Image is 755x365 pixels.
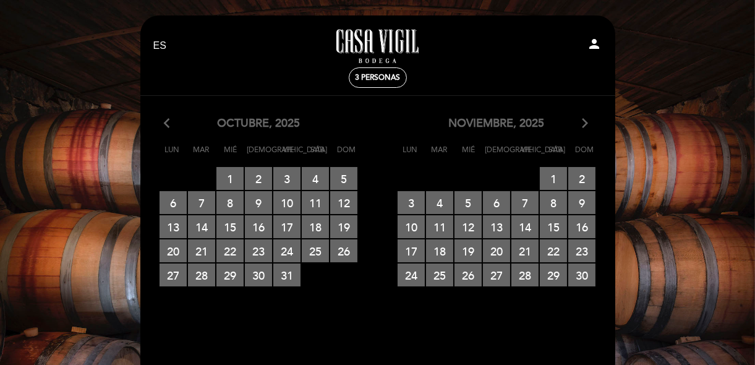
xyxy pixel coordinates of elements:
i: arrow_forward_ios [580,116,591,132]
span: Lun [398,144,422,166]
span: 3 [273,167,301,190]
span: 23 [245,239,272,262]
span: 13 [160,215,187,238]
span: 22 [540,239,567,262]
span: noviembre, 2025 [449,116,545,132]
span: 14 [188,215,215,238]
span: 5 [330,167,357,190]
span: Mar [427,144,451,166]
span: 2 [245,167,272,190]
span: 2 [568,167,595,190]
a: Casa Vigil - Restaurante [301,29,455,63]
span: octubre, 2025 [217,116,300,132]
span: 8 [540,191,567,214]
span: 20 [160,239,187,262]
span: 30 [568,264,595,286]
span: 3 [398,191,425,214]
span: 26 [330,239,357,262]
span: 8 [216,191,244,214]
span: 4 [302,167,329,190]
span: 17 [398,239,425,262]
span: 18 [426,239,453,262]
span: [DEMOGRAPHIC_DATA] [485,144,510,166]
span: 29 [540,264,567,286]
span: 24 [273,239,301,262]
button: person [587,36,602,56]
span: Lun [160,144,184,166]
i: person [587,36,602,51]
span: 6 [483,191,510,214]
span: 1 [540,167,567,190]
span: 27 [483,264,510,286]
span: 31 [273,264,301,286]
span: 9 [568,191,595,214]
i: arrow_back_ios [164,116,176,132]
span: 28 [511,264,539,286]
span: 18 [302,215,329,238]
span: 12 [330,191,357,214]
span: Mié [456,144,480,166]
span: 30 [245,264,272,286]
span: 4 [426,191,453,214]
span: Dom [334,144,359,166]
span: 11 [302,191,329,214]
span: 19 [330,215,357,238]
span: 11 [426,215,453,238]
span: 16 [568,215,595,238]
span: Dom [572,144,597,166]
span: Sáb [543,144,568,166]
span: 22 [216,239,244,262]
span: 23 [568,239,595,262]
span: 21 [188,239,215,262]
span: 21 [511,239,539,262]
span: 24 [398,264,425,286]
span: 25 [302,239,329,262]
span: 28 [188,264,215,286]
span: 1 [216,167,244,190]
span: 3 personas [355,73,400,82]
span: 10 [273,191,301,214]
span: 27 [160,264,187,286]
span: 29 [216,264,244,286]
span: 14 [511,215,539,238]
span: 13 [483,215,510,238]
span: 12 [454,215,482,238]
span: Mié [218,144,242,166]
span: 25 [426,264,453,286]
span: Sáb [305,144,330,166]
span: Vie [514,144,539,166]
span: 15 [540,215,567,238]
span: Mar [189,144,213,166]
span: 7 [188,191,215,214]
span: 19 [454,239,482,262]
span: 9 [245,191,272,214]
span: 6 [160,191,187,214]
span: 15 [216,215,244,238]
span: 10 [398,215,425,238]
span: 5 [454,191,482,214]
span: 7 [511,191,539,214]
span: 26 [454,264,482,286]
span: 20 [483,239,510,262]
span: 16 [245,215,272,238]
span: [DEMOGRAPHIC_DATA] [247,144,271,166]
span: 17 [273,215,301,238]
span: Vie [276,144,301,166]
